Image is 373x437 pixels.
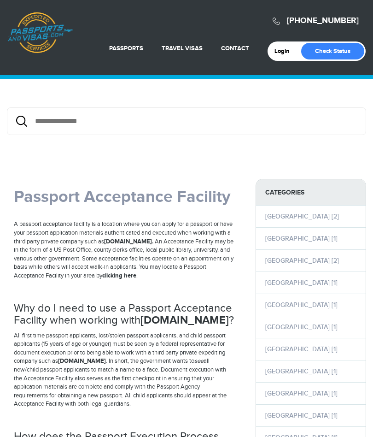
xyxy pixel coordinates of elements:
strong: Categories [256,179,366,206]
a: [GEOGRAPHIC_DATA] [1] [265,345,338,353]
a: [GEOGRAPHIC_DATA] [2] [265,257,339,265]
a: [GEOGRAPHIC_DATA] [2] [265,213,339,220]
a: [GEOGRAPHIC_DATA] [1] [265,301,338,309]
a: Passports & [DOMAIN_NAME] [7,12,73,53]
a: [DOMAIN_NAME] [140,313,229,327]
a: [GEOGRAPHIC_DATA] [1] [265,323,338,331]
a: [GEOGRAPHIC_DATA] [1] [265,235,338,242]
a: [GEOGRAPHIC_DATA] [1] [265,367,338,375]
a: Check Status [301,43,364,59]
a: [PHONE_NUMBER] [287,16,359,26]
h3: Why do I need to use a Passport Acceptance Facility when working with ? [14,302,235,327]
a: [DOMAIN_NAME] [58,357,106,365]
a: [DOMAIN_NAME]. [104,238,153,245]
a: Passports [109,45,143,52]
a: Contact [221,45,249,52]
p: A passport acceptance facility is a location where you can apply for a passport or have your pass... [14,220,235,280]
a: [GEOGRAPHIC_DATA] [1] [265,390,338,397]
a: [GEOGRAPHIC_DATA] [1] [265,279,338,287]
a: clicking here [102,272,136,279]
div: {/exp:low_search:form} [7,107,366,135]
a: Login [274,47,296,55]
em: see [194,357,204,365]
p: All first time passport applicants, lost/stolen passport applicants, and child passport applicant... [14,331,235,408]
a: [GEOGRAPHIC_DATA] [1] [265,412,338,419]
h1: Passport Acceptance Facility [14,188,235,207]
a: Travel Visas [162,45,203,52]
